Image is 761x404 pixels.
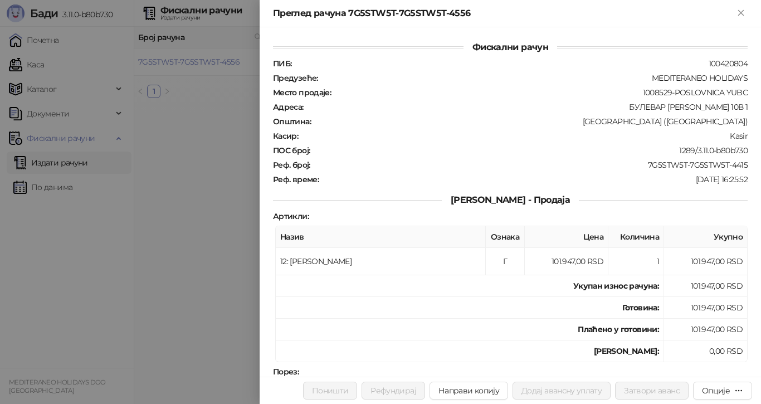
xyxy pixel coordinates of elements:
[525,248,608,275] td: 101.947,00 RSD
[276,226,486,248] th: Назив
[273,7,734,20] div: Преглед рачуна 7G5STW5T-7G5STW5T-4556
[273,116,311,126] strong: Општина :
[513,382,611,400] button: Додај авансну уплату
[438,386,499,396] span: Направи копију
[702,386,730,396] div: Опције
[276,248,486,275] td: 12: [PERSON_NAME]
[664,248,748,275] td: 101.947,00 RSD
[319,73,749,83] div: MEDITERANEO HOLIDAYS
[486,248,525,275] td: Г
[299,131,749,141] div: Kasir
[311,160,749,170] div: 7G5STW5T-7G5STW5T-4415
[525,226,608,248] th: Цена
[486,226,525,248] th: Ознака
[608,226,664,248] th: Количина
[622,303,659,313] strong: Готовина :
[311,145,749,155] div: 1289/3.11.0-b80b730
[332,87,749,98] div: 1008529-POSLOVNICA YUBC
[664,340,748,362] td: 0,00 RSD
[303,382,358,400] button: Поништи
[273,131,298,141] strong: Касир :
[442,194,579,205] span: [PERSON_NAME] - Продаја
[273,160,310,170] strong: Реф. број :
[664,275,748,297] td: 101.947,00 RSD
[273,59,291,69] strong: ПИБ :
[273,145,310,155] strong: ПОС број :
[693,382,752,400] button: Опције
[273,174,319,184] strong: Реф. време :
[615,382,689,400] button: Затвори аванс
[273,87,331,98] strong: Место продаје :
[273,102,304,112] strong: Адреса :
[273,367,299,377] strong: Порез :
[430,382,508,400] button: Направи копију
[608,248,664,275] td: 1
[320,174,749,184] div: [DATE] 16:25:52
[664,297,748,319] td: 101.947,00 RSD
[464,42,557,52] span: Фискални рачун
[292,59,749,69] div: 100420804
[664,319,748,340] td: 101.947,00 RSD
[273,73,318,83] strong: Предузеће :
[312,116,749,126] div: [GEOGRAPHIC_DATA] ([GEOGRAPHIC_DATA])
[594,346,659,356] strong: [PERSON_NAME]:
[305,102,749,112] div: БУЛЕВАР [PERSON_NAME] 10В 1
[734,7,748,20] button: Close
[273,211,309,221] strong: Артикли :
[573,281,659,291] strong: Укупан износ рачуна :
[578,324,659,334] strong: Плаћено у готовини:
[664,226,748,248] th: Укупно
[362,382,425,400] button: Рефундирај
